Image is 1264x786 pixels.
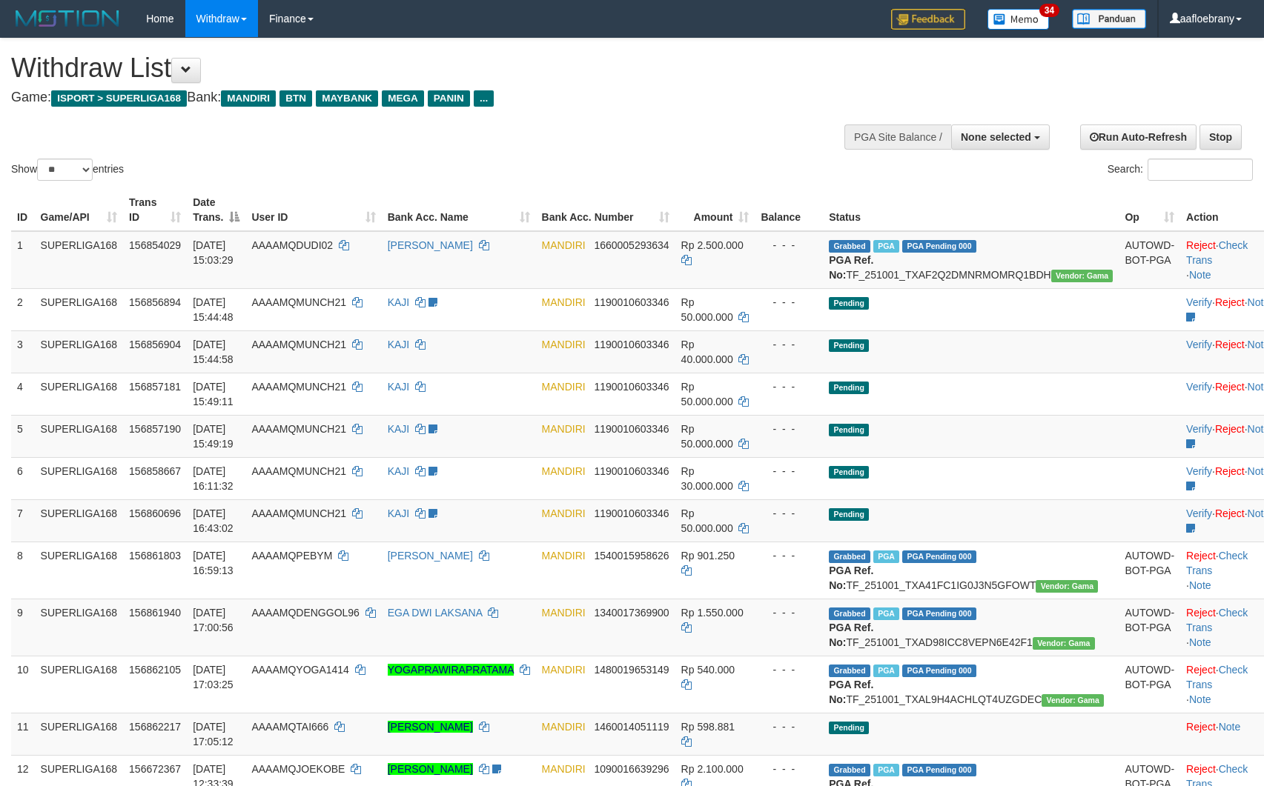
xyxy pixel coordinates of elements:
[388,381,410,393] a: KAJI
[902,764,976,776] span: PGA Pending
[675,189,755,231] th: Amount: activate to sort column ascending
[35,288,124,330] td: SUPERLIGA168
[35,599,124,656] td: SUPERLIGA168
[681,339,733,365] span: Rp 40.000.000
[35,373,124,415] td: SUPERLIGA168
[823,542,1119,599] td: TF_251001_TXA41FC1IG0J3N5GFOWT
[829,297,869,310] span: Pending
[1036,580,1098,593] span: Vendor URL: https://trx31.1velocity.biz
[1186,507,1212,519] a: Verify
[987,9,1050,30] img: Button%20Memo.svg
[594,465,669,477] span: Copy 1190010603346 to clipboard
[891,9,965,30] img: Feedback.jpg
[1039,4,1059,17] span: 34
[542,763,586,775] span: MANDIRI
[1215,339,1245,350] a: Reject
[829,240,870,253] span: Grabbed
[1051,270,1114,282] span: Vendor URL: https://trx31.1velocity.biz
[873,240,899,253] span: Marked by aafsoycanthlai
[829,622,873,648] b: PGA Ref. No:
[681,381,733,407] span: Rp 50.000.000
[961,131,1031,143] span: None selected
[221,90,276,107] span: MANDIRI
[11,415,35,457] td: 5
[129,339,181,350] span: 156856904
[11,288,35,330] td: 2
[1186,550,1248,576] a: Check Trans
[35,189,124,231] th: Game/API: activate to sort column ascending
[251,550,332,562] span: AAAAMQPEBYM
[129,465,181,477] span: 156858667
[542,381,586,393] span: MANDIRI
[761,662,817,677] div: - - -
[1200,124,1242,150] a: Stop
[129,664,181,676] span: 156862105
[873,607,899,620] span: Marked by aafchhiseyha
[1186,550,1216,562] a: Reject
[844,124,951,150] div: PGA Site Balance /
[542,550,586,562] span: MANDIRI
[761,379,817,394] div: - - -
[388,423,410,435] a: KAJI
[823,656,1119,713] td: TF_251001_TXAL9H4ACHLQT4UZGDEC
[388,721,473,733] a: [PERSON_NAME]
[1189,636,1211,648] a: Note
[35,499,124,542] td: SUPERLIGA168
[902,550,976,563] span: PGA Pending
[542,607,586,619] span: MANDIRI
[1186,381,1212,393] a: Verify
[251,664,349,676] span: AAAAMQYOGA1414
[279,90,312,107] span: BTN
[193,550,234,576] span: [DATE] 16:59:13
[873,764,899,776] span: Marked by aafsengchandara
[1215,465,1245,477] a: Reject
[542,664,586,676] span: MANDIRI
[35,415,124,457] td: SUPERLIGA168
[187,189,245,231] th: Date Trans.: activate to sort column descending
[1189,579,1211,591] a: Note
[1186,721,1216,733] a: Reject
[251,763,345,775] span: AAAAMQJOEKOBE
[11,231,35,289] td: 1
[251,721,328,733] span: AAAAMQTAI666
[761,506,817,521] div: - - -
[251,381,346,393] span: AAAAMQMUNCH21
[193,381,234,407] span: [DATE] 15:49:11
[681,423,733,450] span: Rp 50.000.000
[382,189,536,231] th: Bank Acc. Name: activate to sort column ascending
[193,423,234,450] span: [DATE] 15:49:19
[388,239,473,251] a: [PERSON_NAME]
[681,239,744,251] span: Rp 2.500.000
[1186,664,1216,676] a: Reject
[251,423,346,435] span: AAAAMQMUNCH21
[35,330,124,373] td: SUPERLIGA168
[35,231,124,289] td: SUPERLIGA168
[1080,124,1197,150] a: Run Auto-Refresh
[129,381,181,393] span: 156857181
[1119,231,1180,289] td: AUTOWD-BOT-PGA
[11,599,35,656] td: 9
[388,763,473,775] a: [PERSON_NAME]
[129,239,181,251] span: 156854029
[902,665,976,677] span: PGA Pending
[316,90,378,107] span: MAYBANK
[1219,721,1241,733] a: Note
[873,550,899,563] span: Marked by aafchhiseyha
[193,239,234,266] span: [DATE] 15:03:29
[542,239,586,251] span: MANDIRI
[542,465,586,477] span: MANDIRI
[428,90,470,107] span: PANIN
[1186,239,1248,266] a: Check Trans
[829,339,869,352] span: Pending
[594,296,669,308] span: Copy 1190010603346 to clipboard
[388,507,410,519] a: KAJI
[388,607,483,619] a: EGA DWI LAKSANA
[1042,694,1104,707] span: Vendor URL: https://trx31.1velocity.biz
[681,607,744,619] span: Rp 1.550.000
[37,159,93,181] select: Showentries
[11,330,35,373] td: 3
[829,254,873,281] b: PGA Ref. No:
[594,239,669,251] span: Copy 1660005293634 to clipboard
[829,679,873,705] b: PGA Ref. No:
[1186,239,1216,251] a: Reject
